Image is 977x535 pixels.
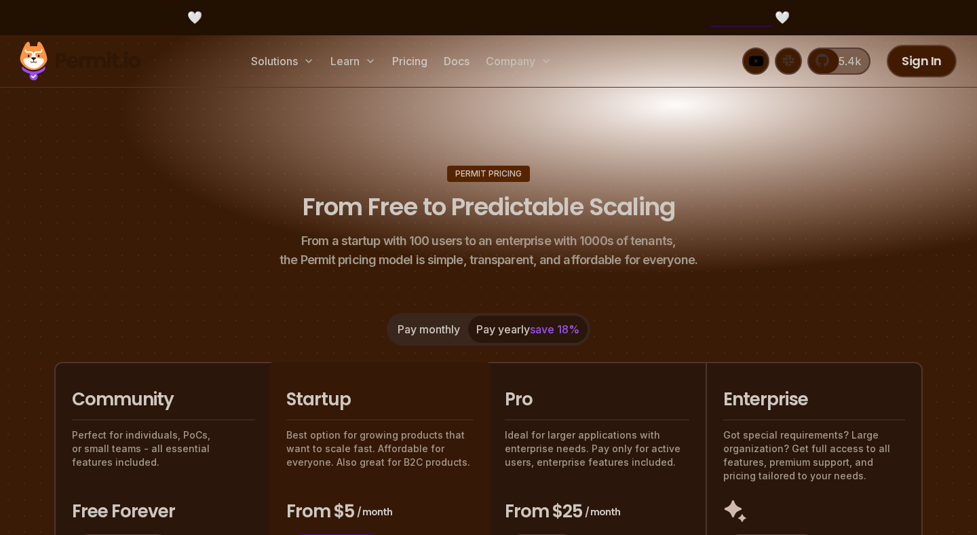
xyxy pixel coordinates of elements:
[280,232,697,251] span: From a startup with 100 users to an enterprise with 1000s of tenants,
[72,500,255,524] h3: Free Forever
[505,388,689,412] h2: Pro
[505,428,689,469] p: Ideal for larger applications with enterprise needs. Pay only for active users, enterprise featur...
[505,500,689,524] h3: From $25
[286,428,474,469] p: Best option for growing products that want to scale fast. Affordable for everyone. Also great for...
[447,166,530,182] div: Permit Pricing
[325,48,381,75] button: Learn
[33,8,944,27] div: 🤍 🤍
[723,388,905,412] h2: Enterprise
[807,48,870,75] a: 5.4k
[72,428,255,469] p: Perfect for individuals, PoCs, or small teams - all essential features included.
[303,190,675,224] h1: From Free to Predictable Scaling
[246,48,320,75] button: Solutions
[389,316,468,343] button: Pay monthly
[585,505,620,519] span: / month
[723,428,905,483] p: Got special requirements? Large organization? Get full access to all features, premium support, a...
[387,48,433,75] a: Pricing
[286,388,474,412] h2: Startup
[710,9,771,26] a: Try it here
[480,48,557,75] button: Company
[438,48,475,75] a: Docs
[830,53,861,69] span: 5.4k
[286,500,474,524] h3: From $5
[72,388,255,412] h2: Community
[887,45,957,77] a: Sign In
[14,38,147,84] img: Permit logo
[206,9,771,26] span: [DOMAIN_NAME] - Permit's New Platform for Enterprise-Grade AI Agent Security |
[280,232,697,270] p: the Permit pricing model is simple, transparent, and affordable for everyone.
[357,505,392,519] span: / month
